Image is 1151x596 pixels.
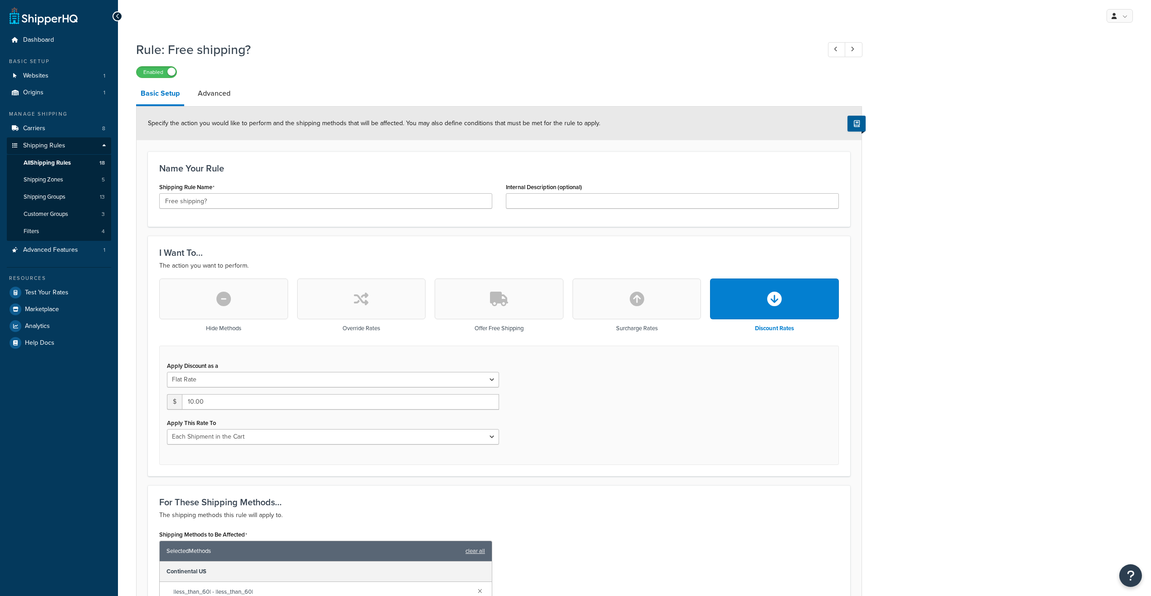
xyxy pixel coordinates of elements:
[7,242,111,259] li: Advanced Features
[7,284,111,301] a: Test Your Rates
[167,545,461,557] span: Selected Methods
[7,301,111,318] a: Marketplace
[23,142,65,150] span: Shipping Rules
[167,394,182,410] span: $
[7,223,111,240] a: Filters4
[159,497,839,507] h3: For These Shipping Methods...
[7,206,111,223] a: Customer Groups3
[103,72,105,80] span: 1
[616,325,658,332] h3: Surcharge Rates
[7,120,111,137] li: Carriers
[7,68,111,84] li: Websites
[7,32,111,49] a: Dashboard
[7,110,111,118] div: Manage Shipping
[7,155,111,171] a: AllShipping Rules18
[23,72,49,80] span: Websites
[25,322,50,330] span: Analytics
[159,184,215,191] label: Shipping Rule Name
[25,289,69,297] span: Test Your Rates
[206,325,241,332] h3: Hide Methods
[24,210,68,218] span: Customer Groups
[102,210,105,218] span: 3
[1119,564,1142,587] button: Open Resource Center
[159,248,839,258] h3: I Want To...
[23,36,54,44] span: Dashboard
[7,189,111,205] a: Shipping Groups13
[7,318,111,334] a: Analytics
[167,362,218,369] label: Apply Discount as a
[99,159,105,167] span: 18
[755,325,794,332] h3: Discount Rates
[7,206,111,223] li: Customer Groups
[475,325,524,332] h3: Offer Free Shipping
[7,58,111,65] div: Basic Setup
[7,84,111,101] a: Origins1
[7,189,111,205] li: Shipping Groups
[343,325,380,332] h3: Override Rates
[506,184,582,191] label: Internal Description (optional)
[23,246,78,254] span: Advanced Features
[7,171,111,188] li: Shipping Zones
[7,68,111,84] a: Websites1
[828,42,846,57] a: Previous Record
[102,125,105,132] span: 8
[102,176,105,184] span: 5
[7,274,111,282] div: Resources
[24,228,39,235] span: Filters
[7,242,111,259] a: Advanced Features1
[24,193,65,201] span: Shipping Groups
[136,83,184,106] a: Basic Setup
[24,159,71,167] span: All Shipping Rules
[23,125,45,132] span: Carriers
[25,339,54,347] span: Help Docs
[7,335,111,351] a: Help Docs
[465,545,485,557] a: clear all
[23,89,44,97] span: Origins
[847,116,866,132] button: Show Help Docs
[159,163,839,173] h3: Name Your Rule
[193,83,235,104] a: Advanced
[7,84,111,101] li: Origins
[160,562,492,582] div: Continental US
[100,193,105,201] span: 13
[103,246,105,254] span: 1
[7,171,111,188] a: Shipping Zones5
[7,137,111,241] li: Shipping Rules
[24,176,63,184] span: Shipping Zones
[25,306,59,313] span: Marketplace
[159,531,247,538] label: Shipping Methods to Be Affected
[136,41,811,59] h1: Rule: Free shipping?
[137,67,176,78] label: Enabled
[7,137,111,154] a: Shipping Rules
[845,42,862,57] a: Next Record
[102,228,105,235] span: 4
[148,118,600,128] span: Specify the action you would like to perform and the shipping methods that will be affected. You ...
[7,120,111,137] a: Carriers8
[159,260,839,271] p: The action you want to perform.
[159,510,839,521] p: The shipping methods this rule will apply to.
[167,420,216,426] label: Apply This Rate To
[7,223,111,240] li: Filters
[103,89,105,97] span: 1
